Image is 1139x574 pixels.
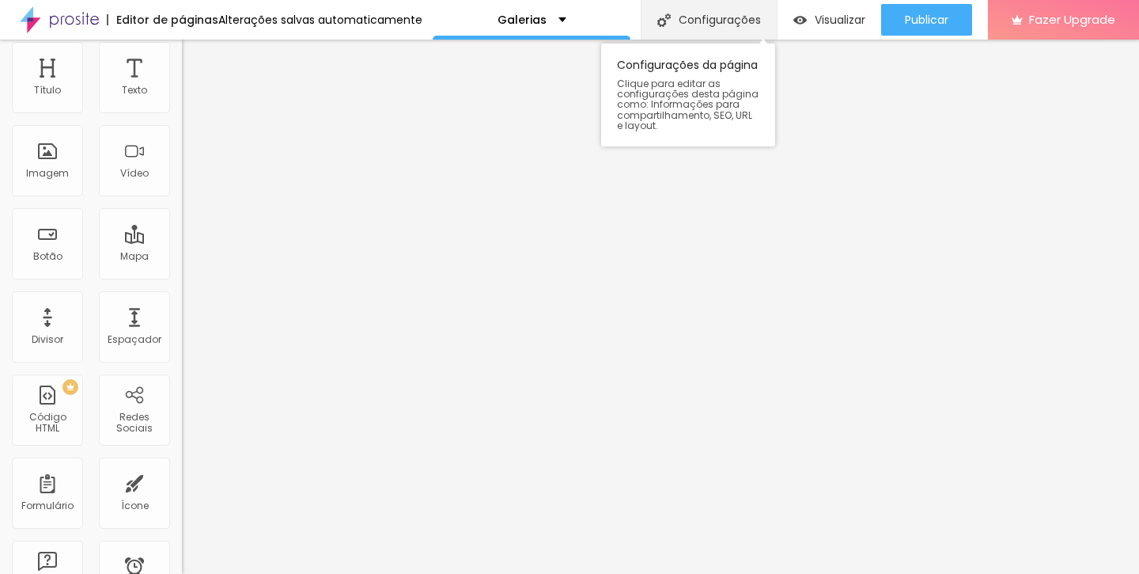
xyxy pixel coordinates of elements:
div: Botão [33,251,62,262]
div: Imagem [26,168,69,179]
p: Galerias [498,14,547,25]
button: Visualizar [778,4,881,36]
button: Publicar [881,4,972,36]
div: Texto [122,85,147,96]
div: Código HTML [16,412,78,435]
span: Fazer Upgrade [1029,13,1115,26]
div: Título [34,85,61,96]
div: Divisor [32,334,63,345]
div: Formulário [21,500,74,511]
div: Mapa [120,251,149,262]
img: view-1.svg [793,13,807,27]
div: Espaçador [108,334,161,345]
div: Ícone [121,500,149,511]
img: Icone [657,13,671,27]
span: Publicar [905,13,948,26]
div: Editor de páginas [107,14,218,25]
div: Configurações da página [601,44,775,146]
div: Alterações salvas automaticamente [218,14,422,25]
div: Redes Sociais [103,412,165,435]
span: Clique para editar as configurações desta página como: Informações para compartilhamento, SEO, UR... [617,78,759,131]
iframe: Editor [182,40,1139,574]
div: Vídeo [120,168,149,179]
span: Visualizar [815,13,865,26]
